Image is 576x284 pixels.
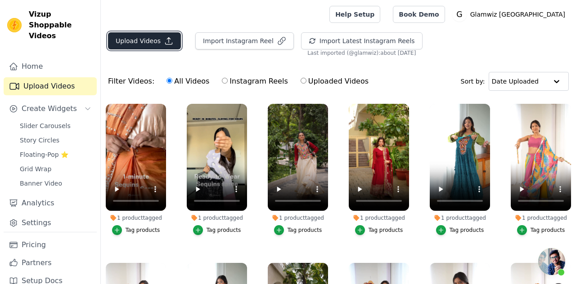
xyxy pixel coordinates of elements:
div: 1 product tagged [349,214,409,222]
div: Filter Videos: [108,71,373,92]
a: Analytics [4,194,97,212]
a: Slider Carousels [14,120,97,132]
button: Tag products [355,225,403,235]
div: Sort by: [461,72,569,91]
span: Last imported (@ glamwiz ): about [DATE] [307,49,416,57]
span: Create Widgets [22,103,77,114]
div: 1 product tagged [106,214,166,222]
a: Pricing [4,236,97,254]
a: Settings [4,214,97,232]
img: Vizup [7,18,22,32]
p: Glamwiz [GEOGRAPHIC_DATA] [467,6,569,22]
button: Upload Videos [108,32,181,49]
span: Floating-Pop ⭐ [20,150,68,159]
span: Vizup Shoppable Videos [29,9,93,41]
a: Floating-Pop ⭐ [14,148,97,161]
label: All Videos [166,75,210,87]
button: Import Latest Instagram Reels [301,32,423,49]
input: Uploaded Videos [301,78,306,84]
label: Uploaded Videos [300,75,369,87]
button: Tag products [517,225,565,235]
input: All Videos [166,78,172,84]
div: 1 product tagged [511,214,571,222]
button: Tag products [112,225,160,235]
div: Tag products [288,226,322,234]
input: Instagram Reels [222,78,228,84]
div: Tag products [126,226,160,234]
span: Grid Wrap [20,164,51,173]
button: Create Widgets [4,100,97,118]
a: Help Setup [329,6,380,23]
div: 1 product tagged [187,214,247,222]
a: Grid Wrap [14,163,97,175]
div: Tag products [369,226,403,234]
span: Story Circles [20,136,59,145]
div: 1 product tagged [268,214,328,222]
div: Tag products [450,226,484,234]
button: Tag products [193,225,241,235]
span: Slider Carousels [20,121,71,130]
text: G [456,10,462,19]
button: Tag products [274,225,322,235]
a: Home [4,58,97,75]
a: Banner Video [14,177,97,190]
label: Instagram Reels [221,75,288,87]
button: Tag products [436,225,484,235]
a: Partners [4,254,97,272]
a: Story Circles [14,134,97,146]
div: Tag products [207,226,241,234]
span: Banner Video [20,179,62,188]
div: 1 product tagged [430,214,490,222]
button: Import Instagram Reel [195,32,294,49]
button: G Glamwiz [GEOGRAPHIC_DATA] [452,6,569,22]
a: Upload Videos [4,77,97,95]
div: Open chat [538,248,565,275]
div: Tag products [531,226,565,234]
a: Book Demo [393,6,445,23]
